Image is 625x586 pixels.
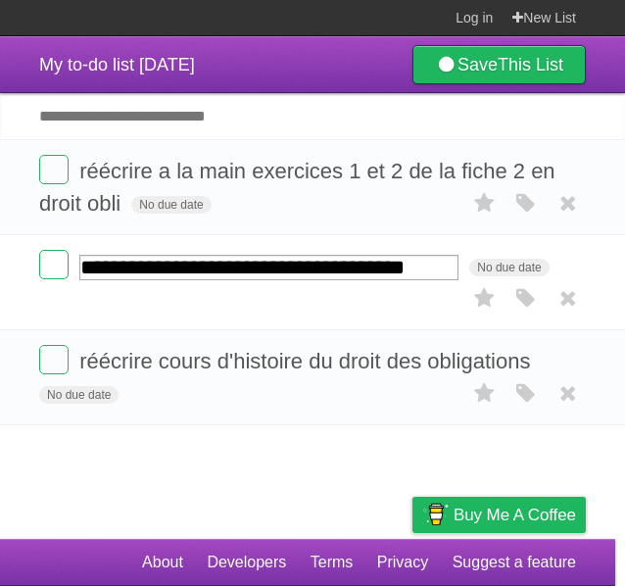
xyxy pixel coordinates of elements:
span: réécrire cours d'histoire du droit des obligations [79,349,535,373]
a: Buy me a coffee [412,497,586,533]
label: Done [39,345,69,374]
span: No due date [39,386,119,404]
label: Star task [466,377,504,410]
label: Star task [466,282,504,315]
span: réécrire a la main exercices 1 et 2 de la fiche 2 en droit obli [39,159,555,216]
a: Suggest a feature [453,544,576,581]
a: Developers [207,544,286,581]
span: No due date [469,259,549,276]
a: Privacy [377,544,428,581]
label: Done [39,250,69,279]
a: SaveThis List [412,45,586,84]
label: Star task [466,187,504,220]
span: No due date [131,196,211,214]
label: Done [39,155,69,184]
span: Buy me a coffee [454,498,576,532]
b: This List [498,55,563,74]
img: Buy me a coffee [422,498,449,531]
a: About [142,544,183,581]
span: My to-do list [DATE] [39,55,195,74]
a: Terms [311,544,354,581]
